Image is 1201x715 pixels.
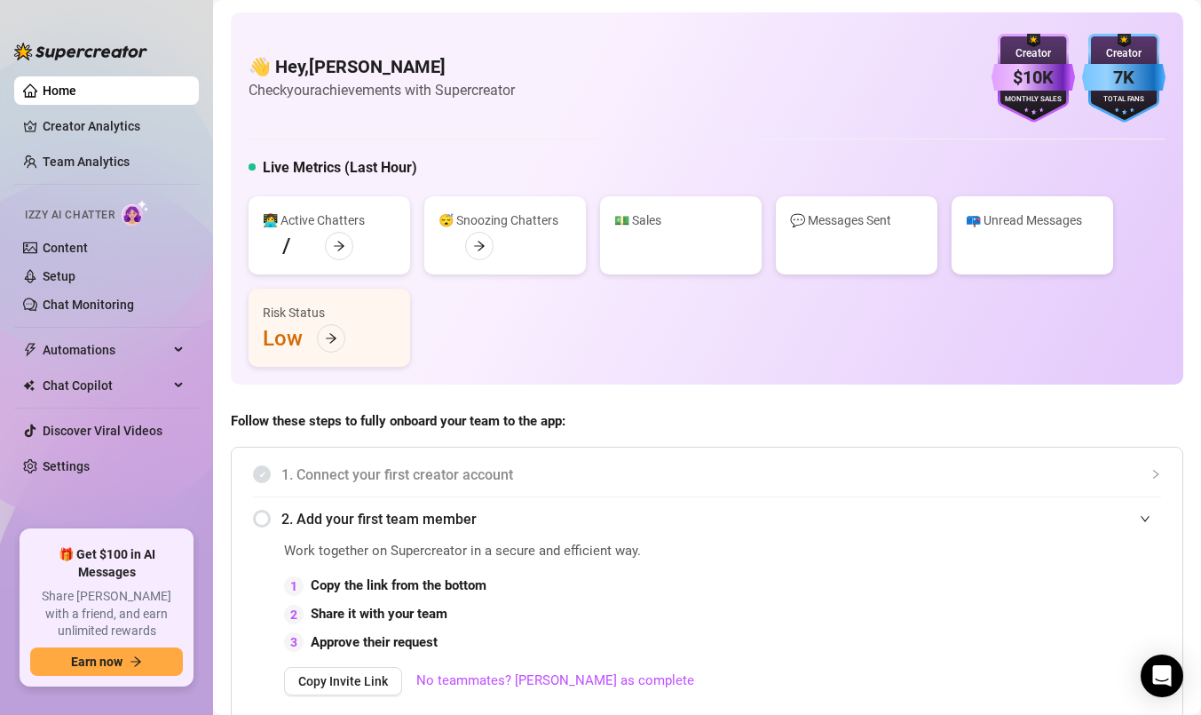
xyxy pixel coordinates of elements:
[281,464,1161,486] span: 1. Connect your first creator account
[311,634,438,650] strong: Approve their request
[14,43,147,60] img: logo-BBDzfeDw.svg
[43,112,185,140] a: Creator Analytics
[1141,655,1183,697] div: Open Intercom Messenger
[43,269,75,283] a: Setup
[284,632,304,652] div: 3
[23,343,37,357] span: thunderbolt
[284,576,304,596] div: 1
[122,200,149,226] img: AI Chatter
[253,497,1161,541] div: 2. Add your first team member
[43,336,169,364] span: Automations
[23,379,35,392] img: Chat Copilot
[992,94,1075,106] div: Monthly Sales
[263,211,396,230] div: 👩‍💻 Active Chatters
[30,546,183,581] span: 🎁 Get $100 in AI Messages
[1150,469,1161,480] span: collapsed
[325,332,337,345] span: arrow-right
[249,79,515,101] article: Check your achievements with Supercreator
[231,413,565,429] strong: Follow these steps to fully onboard your team to the app:
[71,655,122,669] span: Earn now
[263,157,417,179] h5: Live Metrics (Last Hour)
[263,303,396,322] div: Risk Status
[25,207,115,224] span: Izzy AI Chatter
[1082,45,1165,62] div: Creator
[43,298,134,312] a: Chat Monitoring
[992,34,1075,123] img: purple-badge-B9DA21FR.svg
[43,459,90,473] a: Settings
[311,577,486,593] strong: Copy the link from the bottom
[439,211,572,230] div: 😴 Snoozing Chatters
[1082,34,1165,123] img: blue-badge-DgoSNQY1.svg
[614,211,747,230] div: 💵 Sales
[284,541,762,562] span: Work together on Supercreator in a secure and efficient way.
[333,240,345,252] span: arrow-right
[1140,513,1150,524] span: expanded
[43,241,88,255] a: Content
[416,671,694,692] a: No teammates? [PERSON_NAME] as complete
[992,45,1075,62] div: Creator
[298,674,388,688] span: Copy Invite Link
[43,371,169,400] span: Chat Copilot
[966,211,1099,230] div: 📪 Unread Messages
[30,588,183,640] span: Share [PERSON_NAME] with a friend, and earn unlimited rewards
[284,667,402,695] button: Copy Invite Link
[311,606,447,622] strong: Share it with your team
[284,605,304,624] div: 2
[30,647,183,676] button: Earn nowarrow-right
[130,655,142,668] span: arrow-right
[253,453,1161,497] div: 1. Connect your first creator account
[473,240,486,252] span: arrow-right
[249,54,515,79] h4: 👋 Hey, [PERSON_NAME]
[281,508,1161,530] span: 2. Add your first team member
[992,64,1075,91] div: $10K
[43,155,130,169] a: Team Analytics
[1082,94,1165,106] div: Total Fans
[43,83,76,98] a: Home
[43,424,162,438] a: Discover Viral Videos
[790,211,923,230] div: 💬 Messages Sent
[1082,64,1165,91] div: 7K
